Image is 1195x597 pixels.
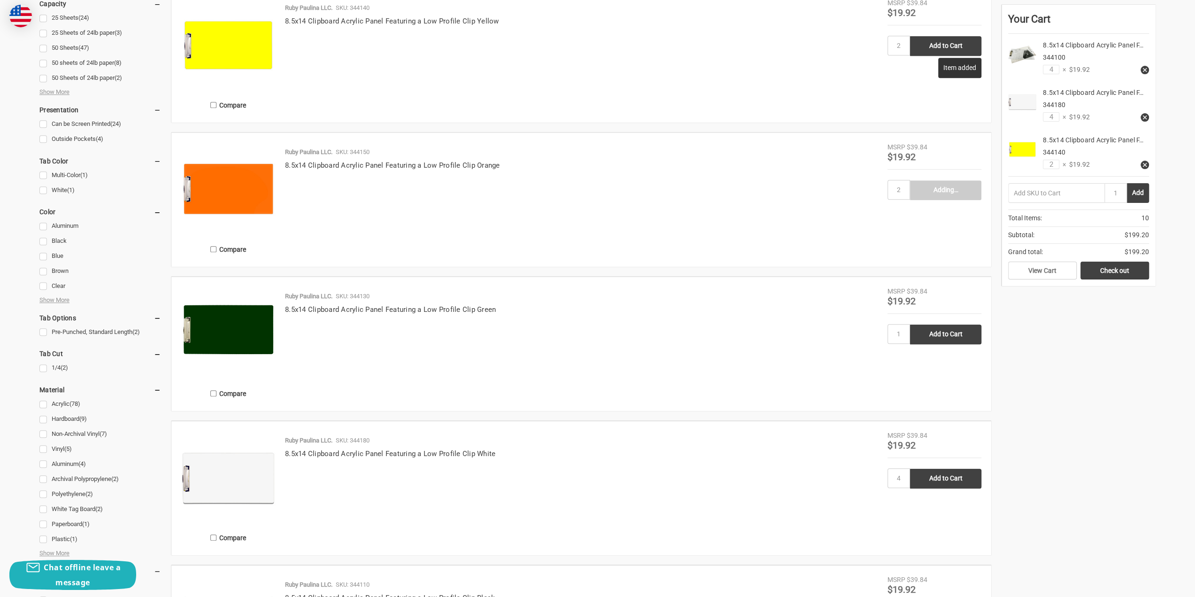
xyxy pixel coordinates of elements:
[95,505,103,512] span: (2)
[887,440,916,451] span: $19.92
[80,171,88,178] span: (1)
[285,292,332,301] p: Ruby Paulina LLC.
[39,184,161,197] a: White
[39,155,161,167] h5: Tab Color
[9,560,136,590] button: Chat offline leave a message
[1127,183,1149,203] button: Add
[39,458,161,471] a: Aluminum
[39,326,161,339] a: Pre-Punched, Standard Length
[285,450,495,458] a: 8.5x14 Clipboard Acrylic Panel Featuring a Low Profile Clip White
[39,57,161,70] a: 50 sheets of 24lb paper
[39,169,161,182] a: Multi-Color
[111,475,119,482] span: (2)
[1043,101,1065,109] span: 344180
[132,328,140,335] span: (2)
[1008,213,1042,223] span: Total Items:
[181,431,275,525] img: 8.5x14 Clipboard Acrylic Panel Featuring a Low Profile Clip White
[1125,247,1149,257] span: $199.20
[100,430,107,437] span: (7)
[39,362,161,374] a: 1/4
[181,287,275,380] img: 8.5x14 Clipboard Acrylic Panel Featuring a Low Profile Clip Green
[1059,160,1066,170] span: ×
[210,102,216,108] input: Compare
[1043,41,1143,49] a: 8.5x14 Clipboard Acrylic Panel F…
[39,348,161,359] h5: Tab Cut
[1008,135,1036,163] img: 8.5x14 Clipboard Acrylic Panel Featuring a Low Profile Clip Yellow
[1066,160,1090,170] span: $19.92
[1008,88,1036,116] img: 8.5x14 Clipboard Acrylic Panel Featuring a Low Profile Clip White
[39,42,161,54] a: 50 Sheets
[285,17,499,25] a: 8.5x14 Clipboard Acrylic Panel Featuring a Low Profile Clip Yellow
[1080,262,1149,279] a: Check out
[39,384,161,395] h5: Material
[110,120,121,127] span: (24)
[39,488,161,501] a: Polyethylene
[39,413,161,426] a: Hardboard
[39,206,161,217] h5: Color
[39,72,161,85] a: 50 Sheets of 24lb paper
[907,576,927,583] span: $39.84
[336,147,370,157] p: SKU: 344150
[1008,247,1043,257] span: Grand total:
[39,398,161,411] a: Acrylic
[210,246,216,252] input: Compare
[1008,40,1036,69] img: 8.5x14 Clipboard Acrylic Panel Featuring a Low Profile Clip Clear
[39,443,161,456] a: Vinyl
[285,305,496,314] a: 8.5x14 Clipboard Acrylic Panel Featuring a Low Profile Clip Green
[1118,572,1195,597] iframe: Google Customer Reviews
[336,580,370,589] p: SKU: 344110
[181,97,275,113] label: Compare
[887,287,905,296] div: MSRP
[78,44,89,51] span: (47)
[44,562,121,588] span: Chat offline leave a message
[938,58,981,78] div: Item added
[39,118,161,131] a: Can be Screen Printed
[39,473,161,486] a: Archival Polypropylene
[9,5,32,27] img: duty and tax information for United States
[181,530,275,545] label: Compare
[39,280,161,293] a: Clear
[79,415,87,422] span: (9)
[336,436,370,445] p: SKU: 344180
[887,142,905,152] div: MSRP
[1008,183,1104,203] input: Add SKU to Cart
[78,460,86,467] span: (4)
[82,520,90,527] span: (1)
[1066,65,1090,75] span: $19.92
[887,7,916,18] span: $19.92
[907,287,927,295] span: $39.84
[39,133,161,146] a: Outside Pockets
[285,147,332,157] p: Ruby Paulina LLC.
[1008,262,1077,279] a: View Cart
[887,575,905,585] div: MSRP
[39,235,161,248] a: Black
[39,312,161,324] h5: Tab Options
[910,469,981,488] input: Add to Cart
[887,584,916,595] span: $19.92
[181,386,275,401] label: Compare
[181,241,275,257] label: Compare
[39,533,161,546] a: Plastic
[1043,136,1143,144] a: 8.5x14 Clipboard Acrylic Panel F…
[1141,213,1149,223] span: 10
[85,490,93,497] span: (2)
[1008,230,1034,240] span: Subtotal:
[1043,54,1065,61] span: 344100
[39,265,161,278] a: Brown
[39,250,161,263] a: Blue
[910,325,981,344] input: Add to Cart
[1043,148,1065,156] span: 344140
[910,36,981,56] input: Add to Cart
[39,549,69,558] span: Show More
[39,87,69,97] span: Show More
[910,180,981,200] input: Adding…
[70,535,77,543] span: (1)
[39,104,161,116] h5: Presentation
[39,220,161,233] a: Aluminum
[39,12,161,24] a: 25 Sheets
[114,59,122,66] span: (8)
[115,29,122,36] span: (3)
[285,580,332,589] p: Ruby Paulina LLC.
